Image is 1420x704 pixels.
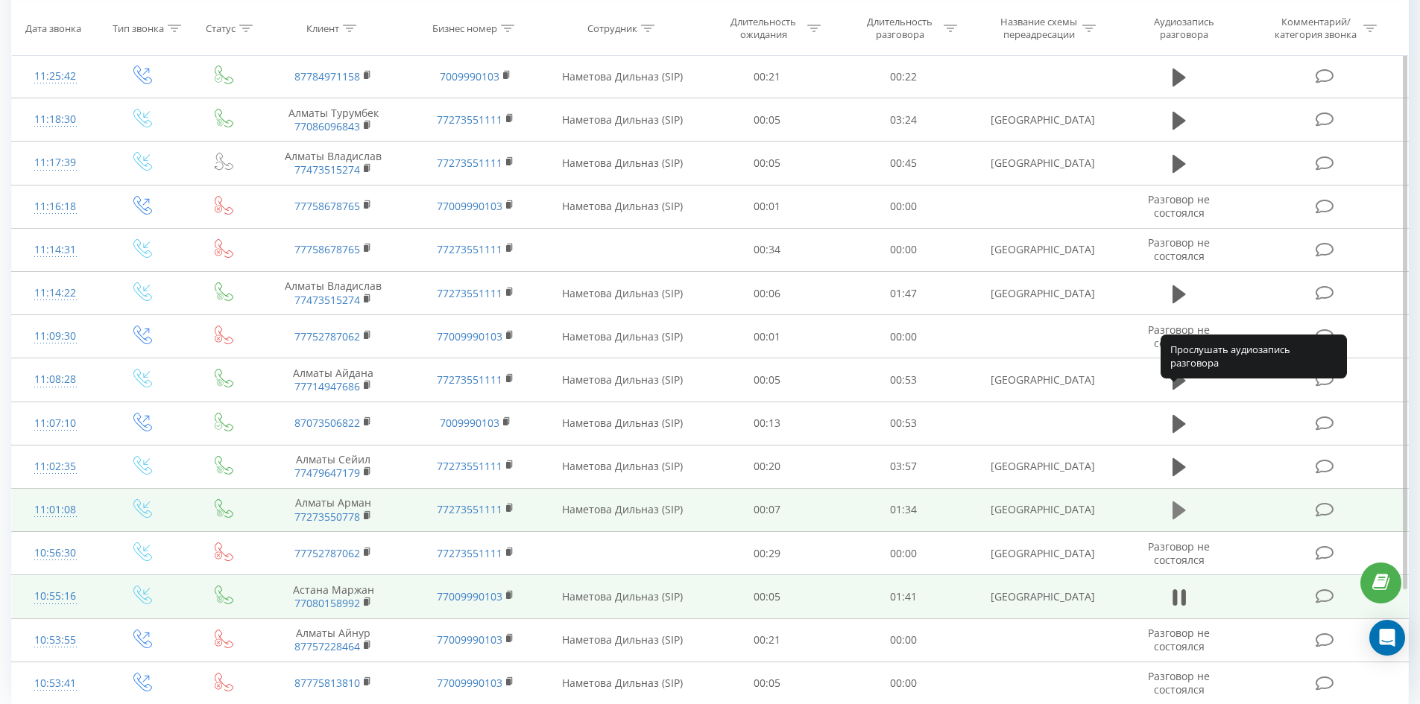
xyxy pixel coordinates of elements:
div: Сотрудник [587,22,637,34]
a: 87775813810 [294,676,360,690]
td: 00:29 [699,532,836,575]
td: 00:01 [699,315,836,358]
td: Наметова Дильназ (SIP) [546,575,699,618]
td: [GEOGRAPHIC_DATA] [971,228,1113,271]
div: 10:53:55 [27,626,84,655]
a: 77752787062 [294,546,360,560]
div: Аудиозапись разговора [1135,16,1232,41]
td: Наметова Дильназ (SIP) [546,445,699,488]
div: 10:56:30 [27,539,84,568]
td: 00:00 [836,228,972,271]
div: 11:08:28 [27,365,84,394]
td: 00:05 [699,142,836,185]
div: 11:25:42 [27,62,84,91]
td: Алматы Владислав [262,142,404,185]
td: Наметова Дильназ (SIP) [546,358,699,402]
td: Алматы Айнур [262,618,404,662]
td: Алматы Сейил [262,445,404,488]
div: 11:02:35 [27,452,84,481]
td: 03:24 [836,98,972,142]
td: [GEOGRAPHIC_DATA] [971,142,1113,185]
span: Разговор не состоялся [1148,235,1210,263]
a: 87757228464 [294,639,360,653]
div: Дата звонка [25,22,81,34]
td: Алматы Владислав [262,272,404,315]
div: 11:09:30 [27,322,84,351]
td: 00:20 [699,445,836,488]
td: [GEOGRAPHIC_DATA] [971,488,1113,531]
div: 11:14:22 [27,279,84,308]
a: 77009990103 [437,589,502,603]
a: 87784971158 [294,69,360,83]
td: [GEOGRAPHIC_DATA] [971,575,1113,618]
a: 77009990103 [437,632,502,647]
td: Алматы Турумбек [262,98,404,142]
div: 11:18:30 [27,105,84,134]
td: Наметова Дильназ (SIP) [546,488,699,531]
div: Бизнес номер [432,22,497,34]
a: 77758678765 [294,199,360,213]
td: Наметова Дильназ (SIP) [546,142,699,185]
a: 77714947686 [294,379,360,393]
td: 00:00 [836,532,972,575]
td: 00:05 [699,575,836,618]
a: 77758678765 [294,242,360,256]
a: 77009990103 [437,329,502,343]
a: 77273551111 [437,459,502,473]
a: 77086096843 [294,119,360,133]
a: 77273551111 [437,372,502,387]
div: 11:01:08 [27,495,84,524]
a: 77273551111 [437,286,502,300]
a: 7009990103 [440,416,499,430]
td: 00:00 [836,185,972,228]
td: 00:53 [836,358,972,402]
div: Название схемы переадресации [999,16,1079,41]
div: Длительность разговора [860,16,940,41]
span: Разговор не состоялся [1148,669,1210,697]
td: 00:00 [836,315,972,358]
div: Длительность ожидания [724,16,804,41]
td: Наметова Дильназ (SIP) [546,618,699,662]
a: 77009990103 [437,199,502,213]
td: Астана Маржан [262,575,404,618]
td: Наметова Дильназ (SIP) [546,315,699,358]
td: 00:05 [699,358,836,402]
div: Open Intercom Messenger [1369,620,1405,656]
a: 77273551111 [437,502,502,516]
td: [GEOGRAPHIC_DATA] [971,272,1113,315]
a: 77752787062 [294,329,360,343]
td: 01:34 [836,488,972,531]
td: 00:22 [836,55,972,98]
td: [GEOGRAPHIC_DATA] [971,445,1113,488]
div: Тип звонка [113,22,164,34]
td: [GEOGRAPHIC_DATA] [971,532,1113,575]
div: Статус [206,22,236,34]
div: Комментарий/категория звонка [1272,16,1360,41]
a: 77009990103 [437,676,502,690]
td: 00:01 [699,185,836,228]
td: [GEOGRAPHIC_DATA] [971,98,1113,142]
div: 11:07:10 [27,409,84,438]
span: Разговор не состоялся [1148,626,1210,653]
div: 11:16:18 [27,192,84,221]
a: 77080158992 [294,596,360,610]
div: 11:14:31 [27,235,84,264]
div: 10:53:41 [27,669,84,698]
div: 11:17:39 [27,148,84,177]
td: Алматы Арман [262,488,404,531]
td: 03:57 [836,445,972,488]
td: 00:53 [836,402,972,445]
div: Прослушать аудиозапись разговора [1161,334,1347,378]
a: 7009990103 [440,69,499,83]
span: Разговор не состоялся [1148,323,1210,350]
a: 77273551111 [437,156,502,170]
td: 01:47 [836,272,972,315]
td: Наметова Дильназ (SIP) [546,98,699,142]
span: Разговор не состоялся [1148,539,1210,567]
a: 77273551111 [437,546,502,560]
a: 77273551111 [437,242,502,256]
td: Наметова Дильназ (SIP) [546,185,699,228]
td: 00:00 [836,618,972,662]
a: 87073506822 [294,416,360,430]
td: 00:07 [699,488,836,531]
